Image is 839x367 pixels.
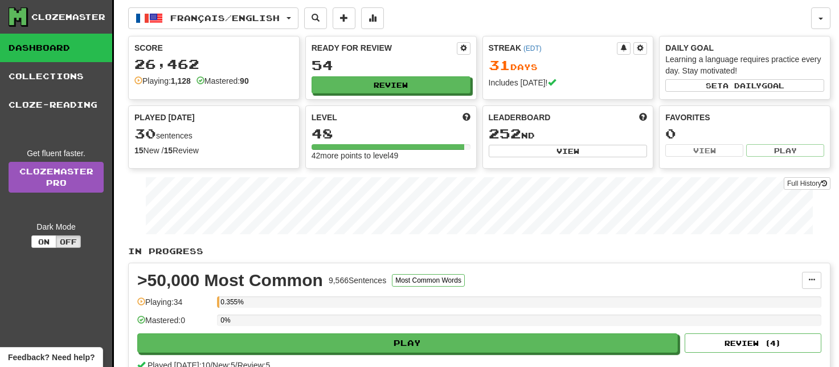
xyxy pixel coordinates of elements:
[463,112,470,123] span: Score more points to level up
[134,112,195,123] span: Played [DATE]
[134,145,293,156] div: New / Review
[137,296,211,315] div: Playing: 34
[134,127,293,141] div: sentences
[134,75,191,87] div: Playing:
[489,57,510,73] span: 31
[8,352,95,363] span: Open feedback widget
[134,57,293,71] div: 26,462
[723,81,762,89] span: a daily
[170,13,280,23] span: Français / English
[489,58,648,73] div: Day s
[134,42,293,54] div: Score
[665,144,743,157] button: View
[665,112,824,123] div: Favorites
[312,127,470,141] div: 48
[329,275,386,286] div: 9,566 Sentences
[137,315,211,333] div: Mastered: 0
[197,75,249,87] div: Mastered:
[171,76,191,85] strong: 1,128
[304,7,327,29] button: Search sentences
[665,127,824,141] div: 0
[489,145,648,157] button: View
[665,42,824,54] div: Daily Goal
[163,146,173,155] strong: 15
[137,333,678,353] button: Play
[784,177,830,190] button: Full History
[56,235,81,248] button: Off
[137,272,323,289] div: >50,000 Most Common
[9,162,104,193] a: ClozemasterPro
[746,144,824,157] button: Play
[523,44,542,52] a: (EDT)
[665,54,824,76] div: Learning a language requires practice every day. Stay motivated!
[312,76,470,93] button: Review
[312,58,470,72] div: 54
[639,112,647,123] span: This week in points, UTC
[312,42,457,54] div: Ready for Review
[312,112,337,123] span: Level
[392,274,465,287] button: Most Common Words
[489,125,521,141] span: 252
[312,150,470,161] div: 42 more points to level 49
[685,333,821,353] button: Review (4)
[361,7,384,29] button: More stats
[489,112,551,123] span: Leaderboard
[128,246,830,257] p: In Progress
[128,7,298,29] button: Français/English
[333,7,355,29] button: Add sentence to collection
[31,11,105,23] div: Clozemaster
[31,235,56,248] button: On
[665,79,824,92] button: Seta dailygoal
[489,42,617,54] div: Streak
[9,148,104,159] div: Get fluent faster.
[489,127,648,141] div: nd
[240,76,249,85] strong: 90
[134,125,156,141] span: 30
[9,221,104,233] div: Dark Mode
[134,146,144,155] strong: 15
[489,77,648,88] div: Includes [DATE]!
